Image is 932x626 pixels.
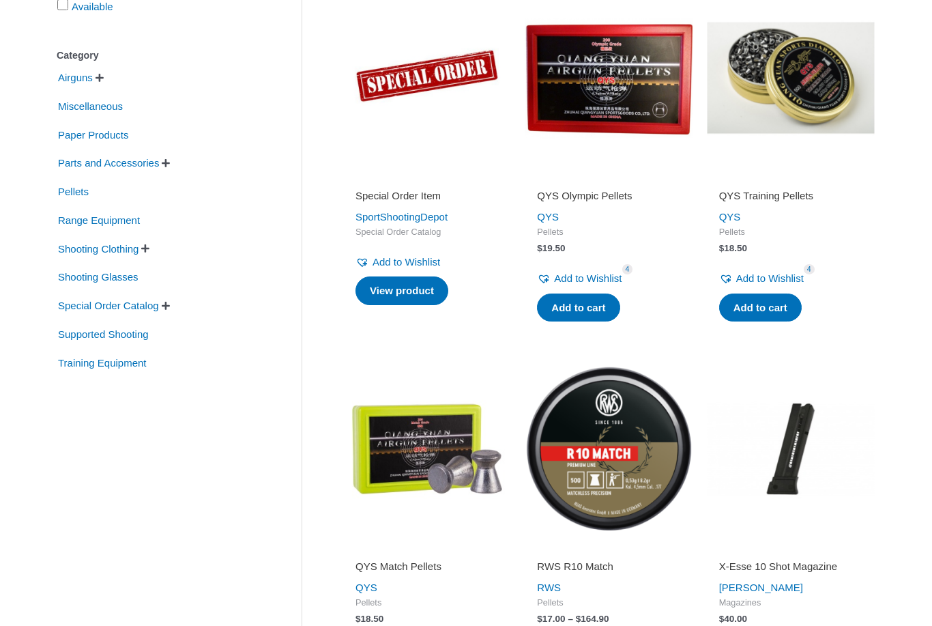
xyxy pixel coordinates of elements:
[537,227,680,239] span: Pellets
[537,212,559,223] a: QYS
[719,560,862,574] h2: X-Esse 10 Shot Magazine
[355,190,499,208] a: Special Order Item
[57,210,141,233] span: Range Equipment
[707,365,875,533] img: X-Esse 10 Shot Magazine
[355,560,499,579] a: QYS Match Pellets
[57,324,150,347] span: Supported Shooting
[57,72,94,83] a: Airguns
[141,244,149,254] span: 
[355,560,499,574] h2: QYS Match Pellets
[355,227,499,239] span: Special Order Catalog
[537,244,565,254] bdi: 19.50
[57,100,124,112] a: Miscellaneous
[537,270,622,289] a: Add to Wishlist
[719,560,862,579] a: X-Esse 10 Shot Magazine
[57,186,90,197] a: Pellets
[537,598,680,610] span: Pellets
[719,212,741,223] a: QYS
[537,171,680,187] iframe: Customer reviews powered by Trustpilot
[57,356,148,368] a: Training Equipment
[537,560,680,574] h2: RWS R10 Match
[719,227,862,239] span: Pellets
[57,128,130,140] a: Paper Products
[719,294,802,323] a: Add to cart: “QYS Training Pellets”
[355,614,361,625] span: $
[57,271,140,283] a: Shooting Glasses
[57,46,261,66] div: Category
[72,1,113,13] a: Available
[719,270,804,289] a: Add to Wishlist
[719,244,747,254] bdi: 18.50
[162,302,170,311] span: 
[355,582,377,594] a: QYS
[57,300,160,311] a: Special Order Catalog
[355,212,448,223] a: SportShootingDepot
[537,614,542,625] span: $
[57,238,140,261] span: Shooting Clothing
[719,171,862,187] iframe: Customer reviews powered by Trustpilot
[554,273,622,285] span: Add to Wishlist
[576,614,581,625] span: $
[537,541,680,558] iframe: Customer reviews powered by Trustpilot
[57,295,160,318] span: Special Order Catalog
[57,266,140,289] span: Shooting Glasses
[719,598,862,610] span: Magazines
[525,365,693,533] img: RWS R10 Match
[736,273,804,285] span: Add to Wishlist
[162,159,170,169] span: 
[537,294,620,323] a: Add to cart: “QYS Olympic Pellets”
[57,242,140,254] a: Shooting Clothing
[537,582,561,594] a: RWS
[96,74,104,83] span: 
[719,244,725,254] span: $
[355,614,383,625] bdi: 18.50
[57,328,150,340] a: Supported Shooting
[537,190,680,208] a: QYS Olympic Pellets
[355,190,499,203] h2: Special Order Item
[355,277,448,306] a: Read more about “Special Order Item”
[568,614,573,625] span: –
[57,352,148,375] span: Training Equipment
[57,67,94,90] span: Airguns
[719,582,803,594] a: [PERSON_NAME]
[355,598,499,610] span: Pellets
[719,614,725,625] span: $
[57,157,160,169] a: Parts and Accessories
[57,181,90,204] span: Pellets
[57,124,130,147] span: Paper Products
[719,541,862,558] iframe: Customer reviews powered by Trustpilot
[537,614,565,625] bdi: 17.00
[622,265,633,275] span: 4
[355,253,440,272] a: Add to Wishlist
[355,171,499,187] iframe: Customer reviews powered by Trustpilot
[57,214,141,226] a: Range Equipment
[57,96,124,119] span: Miscellaneous
[537,560,680,579] a: RWS R10 Match
[537,190,680,203] h2: QYS Olympic Pellets
[576,614,609,625] bdi: 164.90
[343,365,511,533] img: QYS Match Pellets
[373,257,440,268] span: Add to Wishlist
[804,265,815,275] span: 4
[719,614,747,625] bdi: 40.00
[719,190,862,208] a: QYS Training Pellets
[355,541,499,558] iframe: Customer reviews powered by Trustpilot
[537,244,542,254] span: $
[719,190,862,203] h2: QYS Training Pellets
[57,152,160,175] span: Parts and Accessories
